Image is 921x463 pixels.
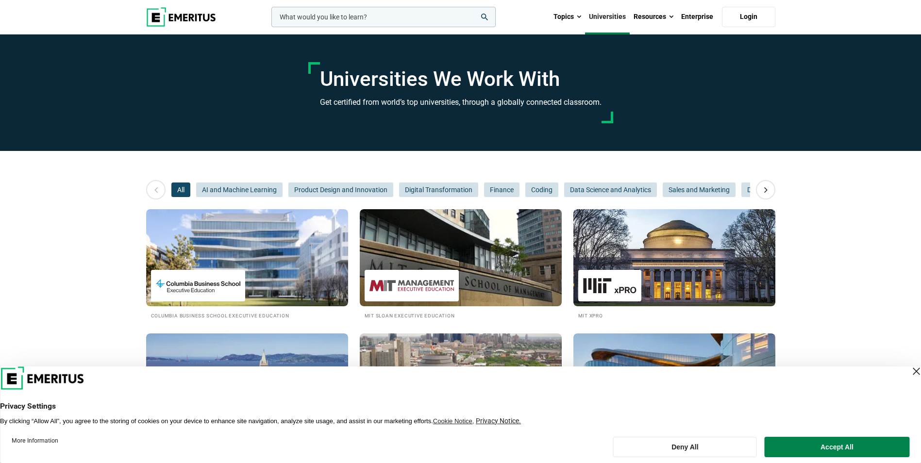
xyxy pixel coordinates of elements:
h1: Universities We Work With [320,67,602,91]
button: Sales and Marketing [663,182,736,197]
button: Product Design and Innovation [288,182,393,197]
a: Universities We Work With MIT xPRO MIT xPRO [573,209,775,319]
button: Digital Marketing [741,182,804,197]
input: woocommerce-product-search-field-0 [271,7,496,27]
button: Digital Transformation [399,182,478,197]
a: Universities We Work With Wharton Executive Education Wharton Executive Education [360,333,562,444]
h3: Get certified from world’s top universities, through a globally connected classroom. [320,96,602,109]
a: Universities We Work With MIT Sloan Executive Education MIT Sloan Executive Education [360,209,562,319]
img: Universities We Work With [573,209,775,306]
img: Universities We Work With [146,333,348,430]
img: MIT xPRO [583,275,636,297]
a: Universities We Work With Columbia Business School Executive Education Columbia Business School E... [146,209,348,319]
a: Universities We Work With Berkeley Executive Education Berkeley Executive Education [146,333,348,444]
img: Universities We Work With [573,333,775,430]
h2: MIT xPRO [578,311,770,319]
button: All [171,182,190,197]
h2: Columbia Business School Executive Education [151,311,343,319]
a: Login [722,7,775,27]
button: Finance [484,182,519,197]
button: Coding [525,182,558,197]
h2: MIT Sloan Executive Education [365,311,557,319]
button: AI and Machine Learning [196,182,283,197]
img: Columbia Business School Executive Education [156,275,240,297]
button: Data Science and Analytics [564,182,657,197]
img: Universities We Work With [360,209,562,306]
img: Universities We Work With [360,333,562,430]
a: Universities We Work With Kellogg Executive Education Kellogg Executive Education [573,333,775,444]
img: MIT Sloan Executive Education [369,275,454,297]
img: Universities We Work With [146,209,348,306]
